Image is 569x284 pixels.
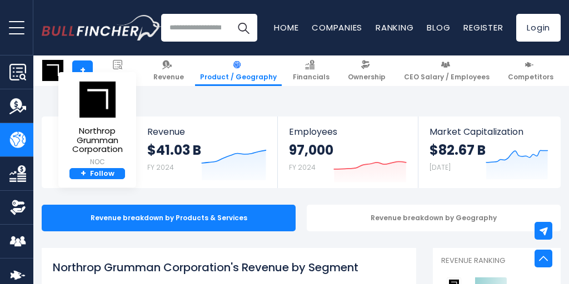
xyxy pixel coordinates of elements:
[307,205,561,231] div: Revenue breakdown by Geography
[463,22,503,33] a: Register
[98,55,140,86] a: Overview
[427,22,450,33] a: Blog
[516,14,561,42] a: Login
[289,126,407,137] span: Employees
[147,141,201,159] strong: $41.03 B
[399,55,495,86] a: CEO Salary / Employees
[42,15,162,40] img: Bullfincher logo
[136,116,278,188] a: Revenue $41.03 B FY 2024
[42,60,63,81] img: NOC logo
[289,141,333,159] strong: 97,000
[81,169,86,179] strong: +
[278,116,418,188] a: Employees 97,000 FY 2024
[78,81,117,118] img: NOC logo
[64,126,130,154] span: Northrop Grumman Corporation
[200,73,277,82] span: Product / Geography
[42,15,161,40] a: Go to homepage
[312,22,362,33] a: Companies
[348,73,386,82] span: Ownership
[147,126,267,137] span: Revenue
[293,73,330,82] span: Financials
[64,80,131,168] a: Northrop Grumman Corporation NOC
[42,205,296,231] div: Revenue breakdown by Products & Services
[343,55,391,86] a: Ownership
[404,73,490,82] span: CEO Salary / Employees
[289,163,316,172] small: FY 2024
[508,73,553,82] span: Competitors
[288,55,335,86] a: Financials
[69,168,125,179] a: +Follow
[53,259,405,276] h1: Northrop Grumman Corporation's Revenue by Segment
[9,199,26,216] img: Ownership
[153,73,184,82] span: Revenue
[430,163,451,172] small: [DATE]
[418,116,560,188] a: Market Capitalization $82.67 B [DATE]
[148,55,189,86] a: Revenue
[503,55,558,86] a: Competitors
[274,22,298,33] a: Home
[376,22,413,33] a: Ranking
[441,256,552,266] p: Revenue Ranking
[72,60,93,81] a: +
[64,157,130,167] small: NOC
[430,141,486,159] strong: $82.67 B
[430,126,548,137] span: Market Capitalization
[147,163,174,172] small: FY 2024
[195,55,282,86] a: Product / Geography
[229,14,257,42] button: Search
